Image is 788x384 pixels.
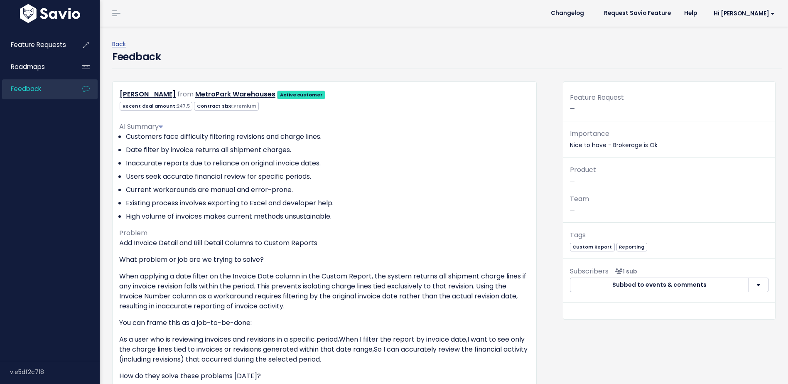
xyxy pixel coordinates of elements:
[126,172,530,182] li: Users seek accurate financial review for specific periods.
[616,243,647,251] span: Reporting
[570,128,768,150] p: Nice to have - Brokerage is Ok
[177,103,190,109] span: 247.5
[177,89,194,99] span: from
[2,35,69,54] a: Feature Requests
[616,242,647,251] a: Reporting
[704,7,781,20] a: Hi [PERSON_NAME]
[195,89,275,99] a: MetroPark Warehouses
[11,84,41,93] span: Feedback
[11,62,45,71] span: Roadmaps
[119,371,530,381] p: How do they solve these problems [DATE]?
[570,193,768,216] p: —
[570,194,589,204] span: Team
[570,266,609,276] span: Subscribers
[119,122,163,131] span: AI Summary
[570,243,615,251] span: Custom Report
[570,129,609,138] span: Importance
[570,278,749,293] button: Subbed to events & comments
[119,255,530,265] p: What problem or job are we trying to solve?
[714,10,775,17] span: Hi [PERSON_NAME]
[112,49,161,64] h4: Feedback
[18,4,82,23] img: logo-white.9d6f32f41409.svg
[570,242,615,251] a: Custom Report
[570,93,624,102] span: Feature Request
[119,335,530,364] p: As a user who is reviewing invoices and revisions in a specific period,When I filter the report b...
[570,230,586,240] span: Tags
[126,212,530,222] li: High volume of invoices makes current methods unsustainable.
[597,7,678,20] a: Request Savio Feature
[126,145,530,155] li: Date filter by invoice returns all shipment charges.
[119,271,530,311] p: When applying a date filter on the Invoice Date column in the Custom Report, the system returns a...
[2,57,69,76] a: Roadmaps
[126,185,530,195] li: Current workarounds are manual and error-prone.
[126,158,530,168] li: Inaccurate reports due to reliance on original invoice dates.
[551,10,584,16] span: Changelog
[194,102,259,111] span: Contract size:
[112,40,126,48] a: Back
[563,92,775,121] div: —
[11,40,66,49] span: Feature Requests
[280,91,323,98] strong: Active customer
[678,7,704,20] a: Help
[126,132,530,142] li: Customers face difficulty filtering revisions and charge lines.
[612,267,637,276] span: <p><strong>Subscribers</strong><br><br> - Santiago Ruiz<br> </p>
[10,361,100,383] div: v.e5df2c718
[119,238,530,248] p: Add Invoice Detail and Bill Detail Columns to Custom Reports
[119,318,530,328] p: You can frame this as a job-to-be-done:
[233,103,256,109] span: Premium
[119,228,147,238] span: Problem
[126,198,530,208] li: Existing process involves exporting to Excel and developer help.
[570,165,596,175] span: Product
[2,79,69,98] a: Feedback
[120,102,192,111] span: Recent deal amount:
[570,164,768,187] p: —
[120,89,176,99] a: [PERSON_NAME]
